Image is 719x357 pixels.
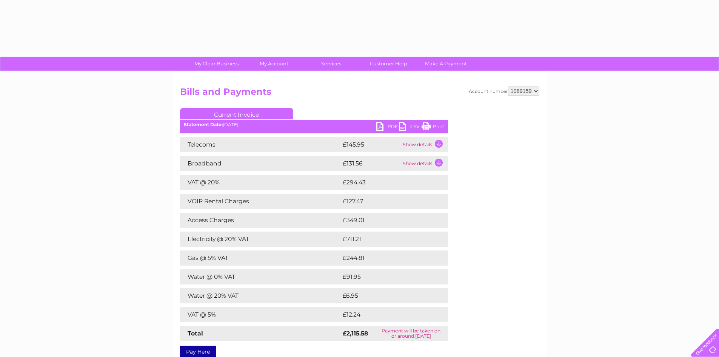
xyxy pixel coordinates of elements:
td: VAT @ 5% [180,307,341,322]
td: £244.81 [341,250,434,266]
td: £127.47 [341,194,434,209]
td: £294.43 [341,175,435,190]
a: PDF [376,122,399,133]
a: Print [422,122,444,133]
td: £145.95 [341,137,401,152]
td: VOIP Rental Charges [180,194,341,209]
a: Make A Payment [415,57,477,71]
td: Access Charges [180,213,341,228]
td: £91.95 [341,269,432,284]
td: Water @ 0% VAT [180,269,341,284]
a: My Account [243,57,305,71]
a: Current Invoice [180,108,293,119]
strong: Total [188,330,203,337]
td: £6.95 [341,288,430,303]
strong: £2,115.58 [343,330,368,337]
td: Water @ 20% VAT [180,288,341,303]
a: Services [300,57,362,71]
td: Gas @ 5% VAT [180,250,341,266]
td: Show details [401,156,448,171]
td: Payment will be taken on or around [DATE] [374,326,448,341]
b: Statement Date: [184,122,223,127]
td: VAT @ 20% [180,175,341,190]
td: £12.24 [341,307,432,322]
div: [DATE] [180,122,448,127]
td: £131.56 [341,156,401,171]
h2: Bills and Payments [180,87,539,101]
td: Electricity @ 20% VAT [180,232,341,247]
div: Account number [469,87,539,96]
td: Telecoms [180,137,341,152]
a: CSV [399,122,422,133]
td: Broadband [180,156,341,171]
td: £711.21 [341,232,433,247]
td: £349.01 [341,213,434,228]
a: My Clear Business [185,57,248,71]
a: Customer Help [357,57,420,71]
td: Show details [401,137,448,152]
